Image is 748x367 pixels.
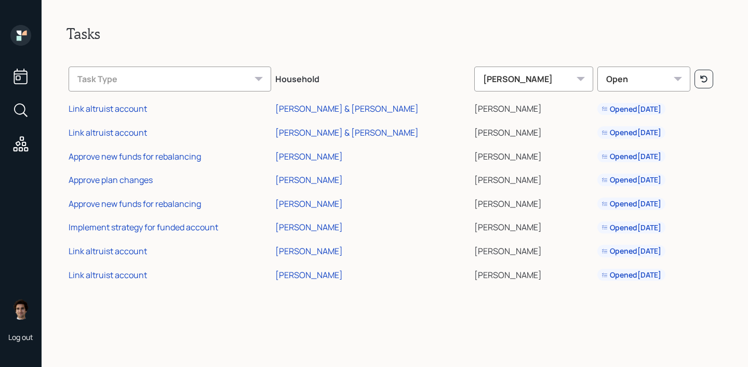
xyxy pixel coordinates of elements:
[602,127,661,138] div: Opened [DATE]
[472,119,595,143] td: [PERSON_NAME]
[69,198,201,209] div: Approve new funds for rebalancing
[275,221,343,233] div: [PERSON_NAME]
[69,269,147,281] div: Link altruist account
[472,143,595,167] td: [PERSON_NAME]
[472,214,595,238] td: [PERSON_NAME]
[474,67,593,91] div: [PERSON_NAME]
[69,245,147,257] div: Link altruist account
[602,222,661,233] div: Opened [DATE]
[8,332,33,342] div: Log out
[602,151,661,162] div: Opened [DATE]
[472,190,595,214] td: [PERSON_NAME]
[472,96,595,120] td: [PERSON_NAME]
[602,199,661,209] div: Opened [DATE]
[66,25,723,43] h2: Tasks
[602,270,661,280] div: Opened [DATE]
[275,269,343,281] div: [PERSON_NAME]
[597,67,690,91] div: Open
[472,166,595,190] td: [PERSON_NAME]
[472,261,595,285] td: [PERSON_NAME]
[275,198,343,209] div: [PERSON_NAME]
[69,103,147,114] div: Link altruist account
[10,299,31,320] img: harrison-schaefer-headshot-2.png
[69,174,153,186] div: Approve plan changes
[69,67,271,91] div: Task Type
[275,127,419,138] div: [PERSON_NAME] & [PERSON_NAME]
[275,103,419,114] div: [PERSON_NAME] & [PERSON_NAME]
[69,221,218,233] div: Implement strategy for funded account
[275,245,343,257] div: [PERSON_NAME]
[602,104,661,114] div: Opened [DATE]
[602,246,661,256] div: Opened [DATE]
[69,151,201,162] div: Approve new funds for rebalancing
[275,174,343,186] div: [PERSON_NAME]
[472,238,595,261] td: [PERSON_NAME]
[273,59,472,96] th: Household
[275,151,343,162] div: [PERSON_NAME]
[602,175,661,185] div: Opened [DATE]
[69,127,147,138] div: Link altruist account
